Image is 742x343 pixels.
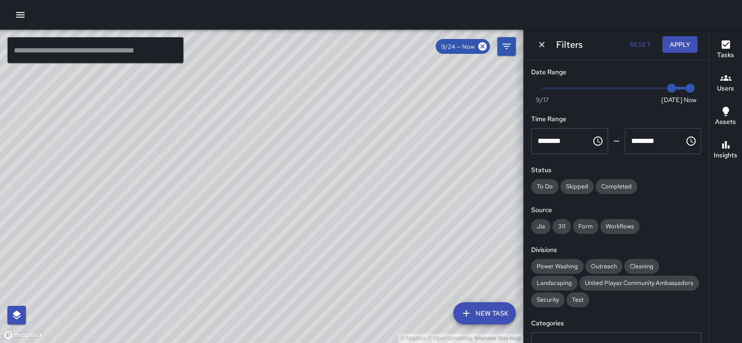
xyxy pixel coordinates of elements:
[560,179,594,194] div: Skipped
[624,259,659,274] div: Cleaning
[531,259,583,274] div: Power Washing
[684,95,697,104] span: Now
[662,36,698,53] button: Apply
[661,95,682,104] span: [DATE]
[585,259,622,274] div: Outreach
[715,117,736,127] h6: Assets
[709,134,742,167] button: Insights
[717,50,734,60] h6: Tasks
[717,84,734,94] h6: Users
[596,182,637,190] span: Completed
[709,67,742,100] button: Users
[531,279,577,287] span: Landscaping
[573,219,598,234] div: Form
[625,36,655,53] button: Reset
[566,292,589,307] div: Test
[556,37,583,52] h6: Filters
[579,279,699,287] span: United Playaz Community Ambassadors
[536,95,549,104] span: 9/17
[436,39,490,54] div: 9/24 — Now
[531,276,577,291] div: Landscaping
[531,245,701,255] h6: Divisions
[531,292,564,307] div: Security
[531,179,558,194] div: To Do
[596,179,637,194] div: Completed
[600,219,640,234] div: Workflows
[579,276,699,291] div: United Playaz Community Ambassadors
[573,222,598,230] span: Form
[531,219,551,234] div: Jia
[552,222,571,230] span: 311
[585,262,622,270] span: Outreach
[600,222,640,230] span: Workflows
[436,43,480,51] span: 9/24 — Now
[531,222,551,230] span: Jia
[552,219,571,234] div: 311
[531,205,701,215] h6: Source
[682,132,700,150] button: Choose time, selected time is 11:59 PM
[531,165,701,175] h6: Status
[624,262,659,270] span: Cleaning
[589,132,607,150] button: Choose time, selected time is 12:00 AM
[560,182,594,190] span: Skipped
[531,296,564,304] span: Security
[714,150,737,161] h6: Insights
[535,38,549,52] button: Dismiss
[531,318,701,329] h6: Categories
[453,302,516,324] button: New Task
[497,37,516,56] button: Filters
[709,33,742,67] button: Tasks
[531,262,583,270] span: Power Washing
[531,182,558,190] span: To Do
[709,100,742,134] button: Assets
[531,114,701,124] h6: Time Range
[531,67,701,78] h6: Date Range
[566,296,589,304] span: Test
